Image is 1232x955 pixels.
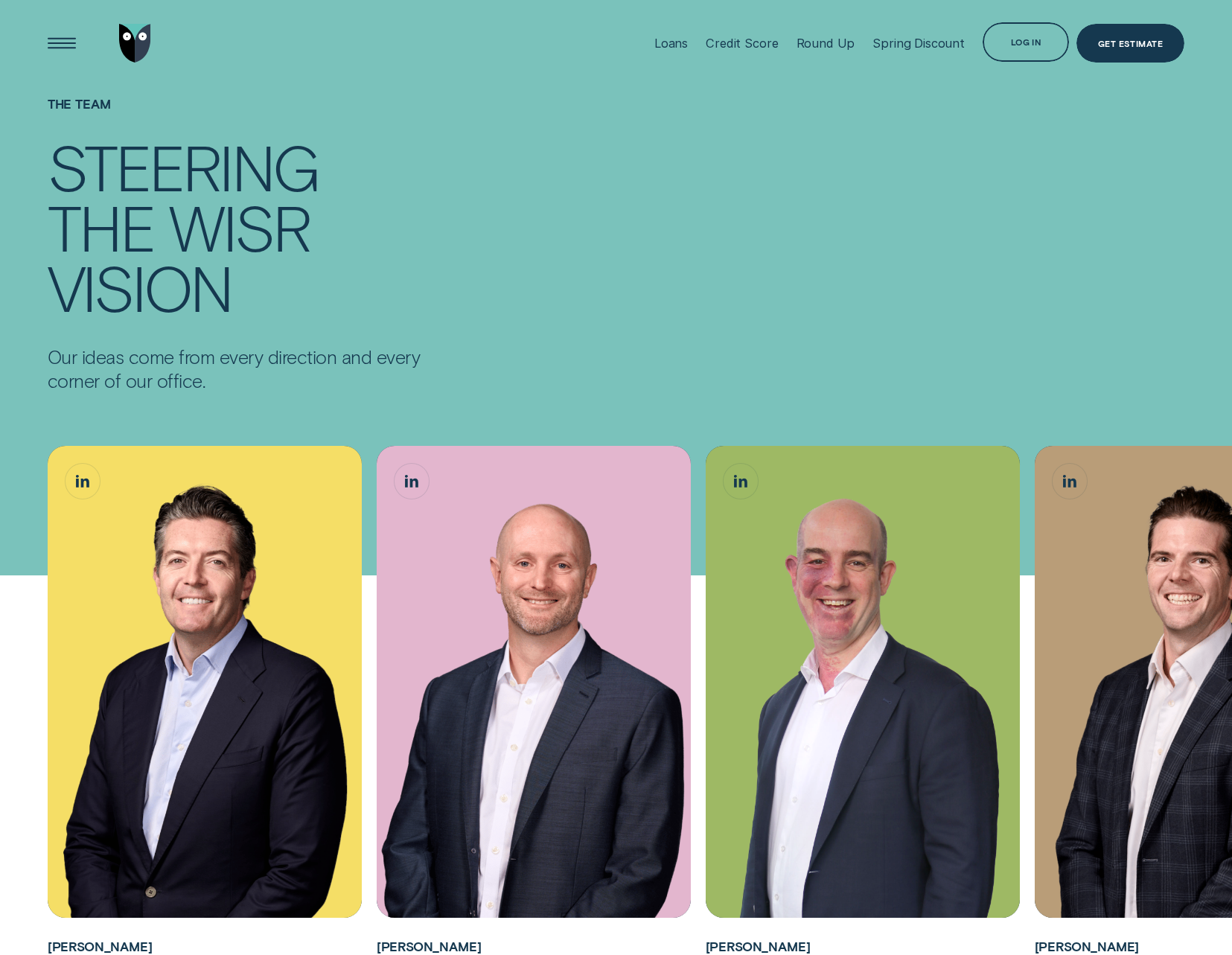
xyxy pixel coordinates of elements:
[872,36,965,51] div: Spring Discount
[377,446,692,918] div: Matthew Lewis, Chief Financial Officer
[377,939,692,954] h2: Matthew Lewis
[706,36,778,51] div: Credit Score
[48,197,154,257] div: the
[706,446,1021,918] img: Sam Harding
[169,197,310,257] div: Wisr
[66,464,100,498] a: Andrew Goodwin, Chief Executive Officer LinkedIn button
[48,345,420,392] p: Our ideas come from every direction and every corner of our office.
[395,464,429,498] a: Matthew Lewis, Chief Financial Officer LinkedIn button
[1076,24,1185,63] a: Get Estimate
[48,136,319,197] div: Steering
[48,939,363,954] h2: Andrew Goodwin
[724,464,758,498] a: Sam Harding, Chief Operating Officer LinkedIn button
[48,257,232,317] div: vision
[48,446,363,918] div: Andrew Goodwin, Chief Executive Officer
[706,939,1021,954] h2: Sam Harding
[797,36,855,51] div: Round Up
[48,136,420,317] h4: Steering the Wisr vision
[706,446,1021,918] div: Sam Harding, Chief Operating Officer
[983,22,1069,61] button: Log in
[48,446,363,918] img: Andrew Goodwin
[1053,464,1087,498] a: James Goodwin, Chief Growth Officer LinkedIn button
[48,97,420,136] h1: The Team
[42,24,81,63] button: Open Menu
[119,24,151,63] img: Wisr
[654,36,688,51] div: Loans
[377,446,692,918] img: Matthew Lewis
